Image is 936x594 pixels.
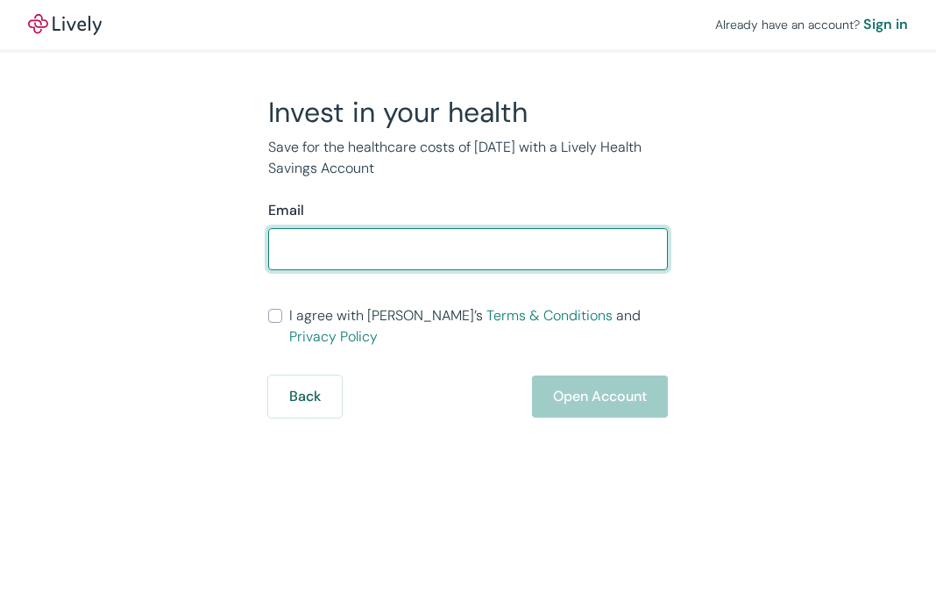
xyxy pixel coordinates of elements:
[268,376,342,418] button: Back
[28,14,102,35] a: LivelyLively
[486,306,613,325] a: Terms & Conditions
[863,14,908,35] a: Sign in
[715,14,908,35] div: Already have an account?
[268,95,668,130] h2: Invest in your health
[268,137,668,179] p: Save for the healthcare costs of [DATE] with a Lively Health Savings Account
[289,327,378,346] a: Privacy Policy
[289,305,668,347] span: I agree with [PERSON_NAME]’s and
[268,200,304,221] label: Email
[28,14,102,35] img: Lively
